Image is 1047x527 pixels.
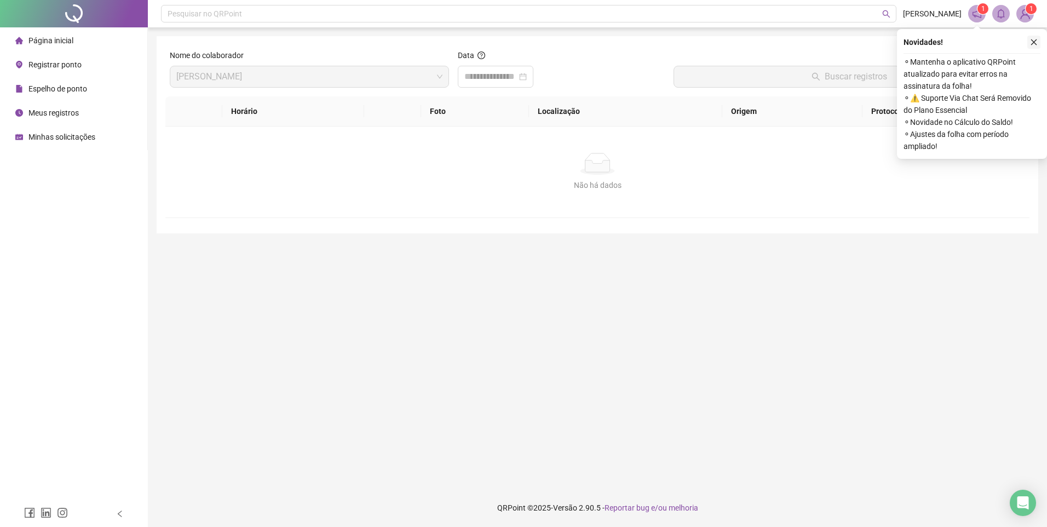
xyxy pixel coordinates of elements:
[904,36,943,48] span: Novidades !
[722,96,862,127] th: Origem
[904,56,1040,92] span: ⚬ Mantenha o aplicativo QRPoint atualizado para evitar erros na assinatura da folha!
[116,510,124,518] span: left
[15,109,23,117] span: clock-circle
[179,179,1016,191] div: Não há dados
[977,3,988,14] sup: 1
[41,507,51,518] span: linkedin
[882,10,890,18] span: search
[478,51,485,59] span: question-circle
[15,37,23,44] span: home
[57,507,68,518] span: instagram
[170,49,251,61] label: Nome do colaborador
[981,5,985,13] span: 1
[972,9,982,19] span: notification
[605,503,698,512] span: Reportar bug e/ou melhoria
[28,36,73,45] span: Página inicial
[1026,3,1037,14] sup: Atualize o seu contato no menu Meus Dados
[1017,5,1033,22] img: 70699
[904,128,1040,152] span: ⚬ Ajustes da folha com período ampliado!
[904,92,1040,116] span: ⚬ ⚠️ Suporte Via Chat Será Removido do Plano Essencial
[222,96,364,127] th: Horário
[28,108,79,117] span: Meus registros
[862,96,1029,127] th: Protocolo
[28,133,95,141] span: Minhas solicitações
[15,85,23,93] span: file
[1029,5,1033,13] span: 1
[996,9,1006,19] span: bell
[15,133,23,141] span: schedule
[28,60,82,69] span: Registrar ponto
[529,96,722,127] th: Localização
[148,489,1047,527] footer: QRPoint © 2025 - 2.90.5 -
[903,8,962,20] span: [PERSON_NAME]
[15,61,23,68] span: environment
[421,96,530,127] th: Foto
[674,66,1025,88] button: Buscar registros
[904,116,1040,128] span: ⚬ Novidade no Cálculo do Saldo!
[176,66,442,87] span: MILENA MOREIRA DA SILVA
[24,507,35,518] span: facebook
[553,503,577,512] span: Versão
[1010,490,1036,516] div: Open Intercom Messenger
[1030,38,1038,46] span: close
[28,84,87,93] span: Espelho de ponto
[458,51,474,60] span: Data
